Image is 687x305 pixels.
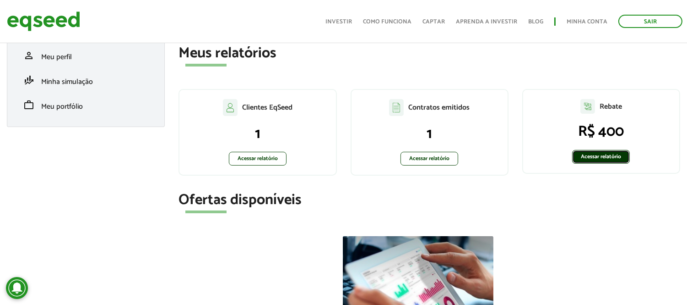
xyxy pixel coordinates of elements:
[600,102,622,111] p: Rebate
[618,15,682,28] a: Sair
[12,68,160,93] li: Minha simulação
[242,103,292,112] p: Clientes EqSeed
[408,103,470,112] p: Contratos emitidos
[19,100,153,111] a: workMeu portfólio
[456,19,517,25] a: Aprenda a investir
[567,19,607,25] a: Minha conta
[41,51,72,63] span: Meu perfil
[528,19,543,25] a: Blog
[179,45,680,61] h2: Meus relatórios
[19,75,153,86] a: finance_modeMinha simulação
[389,99,404,116] img: agent-contratos.svg
[189,125,326,143] p: 1
[422,19,445,25] a: Captar
[41,76,93,88] span: Minha simulação
[229,152,287,166] a: Acessar relatório
[325,19,352,25] a: Investir
[23,50,34,61] span: person
[572,150,630,164] a: Acessar relatório
[23,75,34,86] span: finance_mode
[12,43,160,68] li: Meu perfil
[7,9,80,33] img: EqSeed
[363,19,411,25] a: Como funciona
[23,100,34,111] span: work
[41,100,83,113] span: Meu portfólio
[532,123,670,140] p: R$ 400
[179,192,680,208] h2: Ofertas disponíveis
[12,93,160,117] li: Meu portfólio
[19,50,153,61] a: personMeu perfil
[361,125,498,143] p: 1
[223,99,238,116] img: agent-clientes.svg
[580,99,595,114] img: agent-relatorio.svg
[400,152,458,166] a: Acessar relatório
